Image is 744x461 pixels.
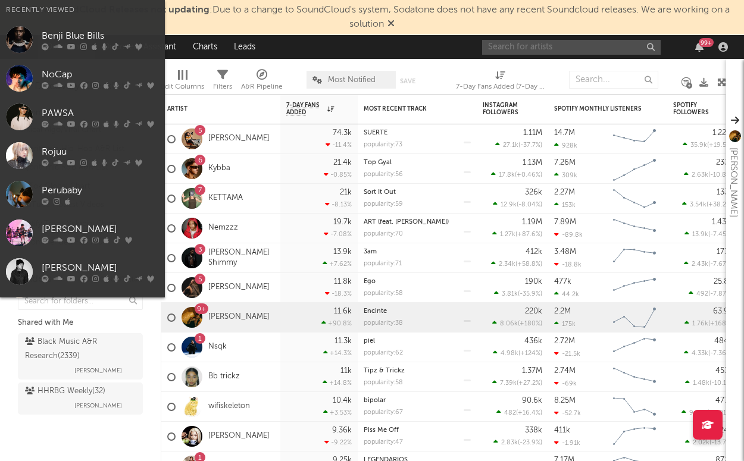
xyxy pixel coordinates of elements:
[684,349,733,357] div: ( )
[456,65,545,99] div: 7-Day Fans Added (7-Day Fans Added)
[324,438,352,446] div: -9.22 %
[364,350,403,356] div: popularity: 62
[334,278,352,286] div: 11.8k
[493,438,542,446] div: ( )
[710,172,731,178] span: -10.8 %
[364,397,386,404] a: bipolar
[500,380,517,387] span: 7.39k
[569,71,658,89] input: Search...
[364,308,471,315] div: Encinte
[684,319,733,327] div: ( )
[364,380,403,386] div: popularity: 58
[554,278,571,286] div: 477k
[208,431,270,441] a: [PERSON_NAME]
[715,367,733,375] div: 453k
[523,129,542,137] div: 1.11M
[692,261,708,268] span: 2.43k
[520,350,540,357] span: +124 %
[692,172,708,178] span: 2.63k
[714,337,733,345] div: 484k
[25,384,105,399] div: HHRBG Weekly ( 32 )
[696,291,708,297] span: 492
[324,171,352,178] div: -0.85 %
[554,290,579,298] div: 44.2k
[692,231,708,238] span: 13.9k
[364,338,471,344] div: piel
[518,410,540,416] span: +16.4 %
[325,290,352,297] div: -18.3 %
[483,102,524,116] div: Instagram Followers
[42,261,159,275] div: [PERSON_NAME]
[494,290,542,297] div: ( )
[711,440,731,446] span: -13.7 %
[364,189,396,196] a: Sort It Out
[27,5,730,29] span: : Due to a change to SoundCloud's system, Sodatone does not have any recent Soundcloud releases. ...
[364,219,471,225] div: ART (feat. Latto)
[711,380,731,387] span: -10.1 %
[491,171,542,178] div: ( )
[18,333,143,380] a: Black Music A&R Research(2339)[PERSON_NAME]
[554,320,576,328] div: 175k
[334,308,352,315] div: 11.6k
[525,308,542,315] div: 220k
[364,368,405,374] a: Tipz & Trickz
[321,319,352,327] div: +90.8 %
[161,80,204,94] div: Edit Columns
[554,367,576,375] div: 2.74M
[364,130,471,136] div: SUERTE
[710,231,731,238] span: -7.45 %
[554,350,580,357] div: -21.5k
[554,248,576,256] div: 3.48M
[364,201,403,208] div: popularity: 59
[18,382,143,415] a: HHRBG Weekly(32)[PERSON_NAME]
[554,159,576,167] div: 7.26M
[499,261,515,268] span: 2.34k
[42,29,159,43] div: Benji Blue Bills
[712,129,733,137] div: 1.22M
[333,397,352,404] div: 10.4k
[323,409,352,416] div: +3.53 %
[482,40,661,55] input: Search for artists
[208,193,243,203] a: KETTAMA
[554,409,581,417] div: -52.7k
[492,319,542,327] div: ( )
[364,338,375,344] a: piel
[693,380,709,387] span: 1.48k
[716,159,733,167] div: 233k
[364,130,387,136] a: SUERTE
[554,218,576,226] div: 7.89M
[208,312,270,322] a: [PERSON_NAME]
[364,231,403,237] div: popularity: 70
[364,439,403,446] div: popularity: 47
[608,214,661,243] svg: Chart title
[520,291,540,297] span: -35.9 %
[364,249,377,255] a: 3am
[501,350,518,357] span: 4.98k
[185,35,226,59] a: Charts
[213,80,232,94] div: Filters
[608,303,661,333] svg: Chart title
[685,379,733,387] div: ( )
[501,202,517,208] span: 12.9k
[554,142,577,149] div: 928k
[520,440,540,446] span: -23.9 %
[208,134,270,144] a: [PERSON_NAME]
[717,189,733,196] div: 133k
[328,76,376,84] span: Most Notified
[364,219,449,225] a: ART (feat. [PERSON_NAME])
[714,278,733,286] div: 25.8k
[554,337,575,345] div: 2.72M
[325,200,352,208] div: -8.13 %
[504,410,516,416] span: 482
[42,222,159,237] div: [PERSON_NAME]
[608,124,661,154] svg: Chart title
[673,102,715,116] div: Spotify Followers
[364,320,403,327] div: popularity: 38
[526,248,542,256] div: 412k
[500,321,518,327] span: 8.06k
[685,438,733,446] div: ( )
[708,202,731,208] span: +38.2 %
[241,65,283,99] div: A&R Pipeline
[335,337,352,345] div: 11.3k
[503,142,518,149] span: 27.1k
